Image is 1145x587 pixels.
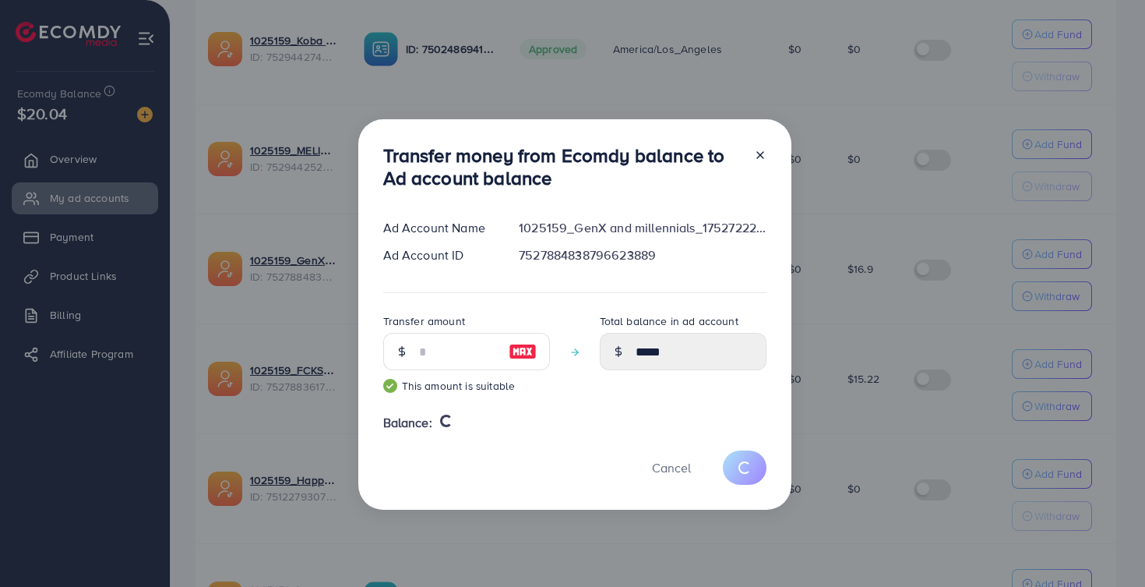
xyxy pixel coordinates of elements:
iframe: Chat [1079,517,1133,575]
div: 7527884838796623889 [506,246,778,264]
small: This amount is suitable [383,378,550,394]
button: Cancel [632,451,710,484]
h3: Transfer money from Ecomdy balance to Ad account balance [383,144,742,189]
img: image [509,342,537,361]
div: 1025159_GenX and millennials_1752722279617 [506,219,778,237]
div: Ad Account ID [371,246,507,264]
span: Balance: [383,414,432,432]
label: Total balance in ad account [600,313,738,329]
div: Ad Account Name [371,219,507,237]
label: Transfer amount [383,313,465,329]
img: guide [383,379,397,393]
span: Cancel [652,459,691,476]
